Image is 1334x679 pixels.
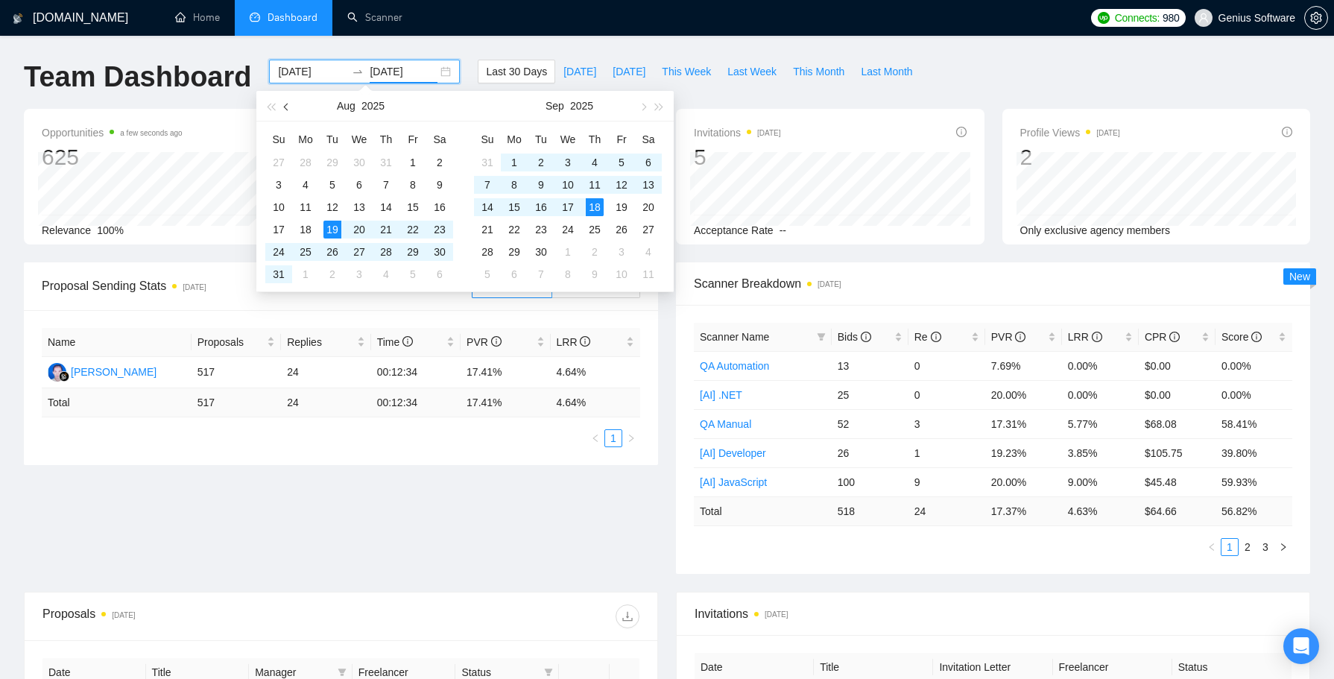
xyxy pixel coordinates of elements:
th: We [554,127,581,151]
td: 2025-09-05 [608,151,635,174]
div: 22 [505,221,523,239]
div: 30 [532,243,550,261]
button: This Week [654,60,719,83]
a: 1 [1221,539,1238,555]
div: 2 [431,154,449,171]
span: filter [814,326,829,348]
div: 22 [404,221,422,239]
td: 2025-08-06 [346,174,373,196]
div: 27 [270,154,288,171]
button: This Month [785,60,853,83]
div: 12 [613,176,630,194]
div: 29 [404,243,422,261]
span: Bids [838,331,871,343]
span: Scanner Name [700,331,769,343]
td: 2025-08-31 [474,151,501,174]
th: Mo [501,127,528,151]
span: filter [817,332,826,341]
span: Time [377,336,413,348]
div: 20 [350,221,368,239]
a: [AI] Developer [700,447,766,459]
td: 2025-07-27 [265,151,292,174]
td: 2025-10-03 [608,241,635,263]
div: 31 [270,265,288,283]
span: info-circle [931,332,941,342]
td: 2025-08-30 [426,241,453,263]
td: 2025-09-05 [399,263,426,285]
div: 4 [586,154,604,171]
td: 2025-09-12 [608,174,635,196]
div: 7 [532,265,550,283]
td: 2025-08-27 [346,241,373,263]
div: 3 [350,265,368,283]
span: Opportunities [42,124,183,142]
td: 2025-08-26 [319,241,346,263]
div: 24 [559,221,577,239]
th: Su [474,127,501,151]
td: 2025-07-28 [292,151,319,174]
div: 31 [478,154,496,171]
div: 21 [377,221,395,239]
div: 8 [404,176,422,194]
div: 6 [639,154,657,171]
td: 2025-10-06 [501,263,528,285]
span: This Month [793,63,844,80]
th: Tu [319,127,346,151]
div: 5 [694,143,781,171]
td: 2025-08-22 [399,218,426,241]
button: Aug [337,91,355,121]
td: 2025-08-11 [292,196,319,218]
button: 2025 [570,91,593,121]
div: 25 [586,221,604,239]
td: 2025-08-01 [399,151,426,174]
span: CPR [1145,331,1180,343]
td: 2025-08-05 [319,174,346,196]
span: LRR [557,336,591,348]
div: 6 [350,176,368,194]
div: 5 [613,154,630,171]
div: 1 [297,265,314,283]
td: 2025-08-19 [319,218,346,241]
td: 2025-08-15 [399,196,426,218]
div: 6 [431,265,449,283]
time: [DATE] [183,283,206,291]
a: setting [1304,12,1328,24]
span: LRR [1068,331,1102,343]
div: 25 [297,243,314,261]
th: Proposals [192,328,281,357]
th: We [346,127,373,151]
td: 2025-09-20 [635,196,662,218]
td: 2025-07-30 [346,151,373,174]
div: 9 [586,265,604,283]
td: 13 [832,351,908,380]
button: Sep [546,91,564,121]
time: [DATE] [1096,129,1119,137]
td: 2025-09-17 [554,196,581,218]
th: Sa [426,127,453,151]
div: 14 [377,198,395,216]
div: 7 [478,176,496,194]
div: 28 [478,243,496,261]
td: 2025-09-29 [501,241,528,263]
div: 5 [404,265,422,283]
button: [DATE] [555,60,604,83]
span: download [616,610,639,622]
button: setting [1304,6,1328,30]
div: 17 [270,221,288,239]
span: info-circle [1282,127,1292,137]
button: Last Week [719,60,785,83]
td: 2025-09-01 [501,151,528,174]
button: download [616,604,639,628]
a: homeHome [175,11,220,24]
td: 2025-08-02 [426,151,453,174]
span: Score [1221,331,1262,343]
a: QA Manual [700,418,751,430]
td: 2025-09-22 [501,218,528,241]
li: Next Page [1274,538,1292,556]
div: 6 [505,265,523,283]
span: Relevance [42,224,91,236]
span: 100% [97,224,124,236]
td: 2025-09-21 [474,218,501,241]
div: 10 [270,198,288,216]
img: logo [13,7,23,31]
